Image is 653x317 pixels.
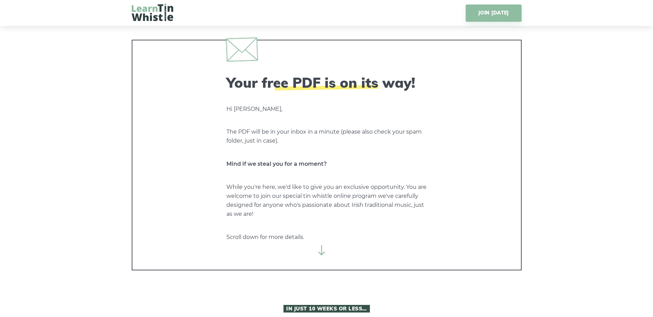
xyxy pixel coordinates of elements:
p: Hi [PERSON_NAME], [226,105,427,114]
a: JOIN [DATE] [466,4,521,22]
p: The PDF will be in your inbox in a minute (please also check your spam folder, just in case). [226,127,427,145]
strong: Mind if we steal you for a moment? [226,161,327,167]
h2: Your free PDF is on its way! [226,74,427,91]
p: Scroll down for more details. [226,233,427,242]
img: LearnTinWhistle.com [132,3,173,21]
img: envelope.svg [226,37,258,61]
p: While you're here, we'd like to give you an exclusive opportunity. You are welcome to join our sp... [226,183,427,219]
span: In Just 10 Weeks or Less… [283,305,370,313]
